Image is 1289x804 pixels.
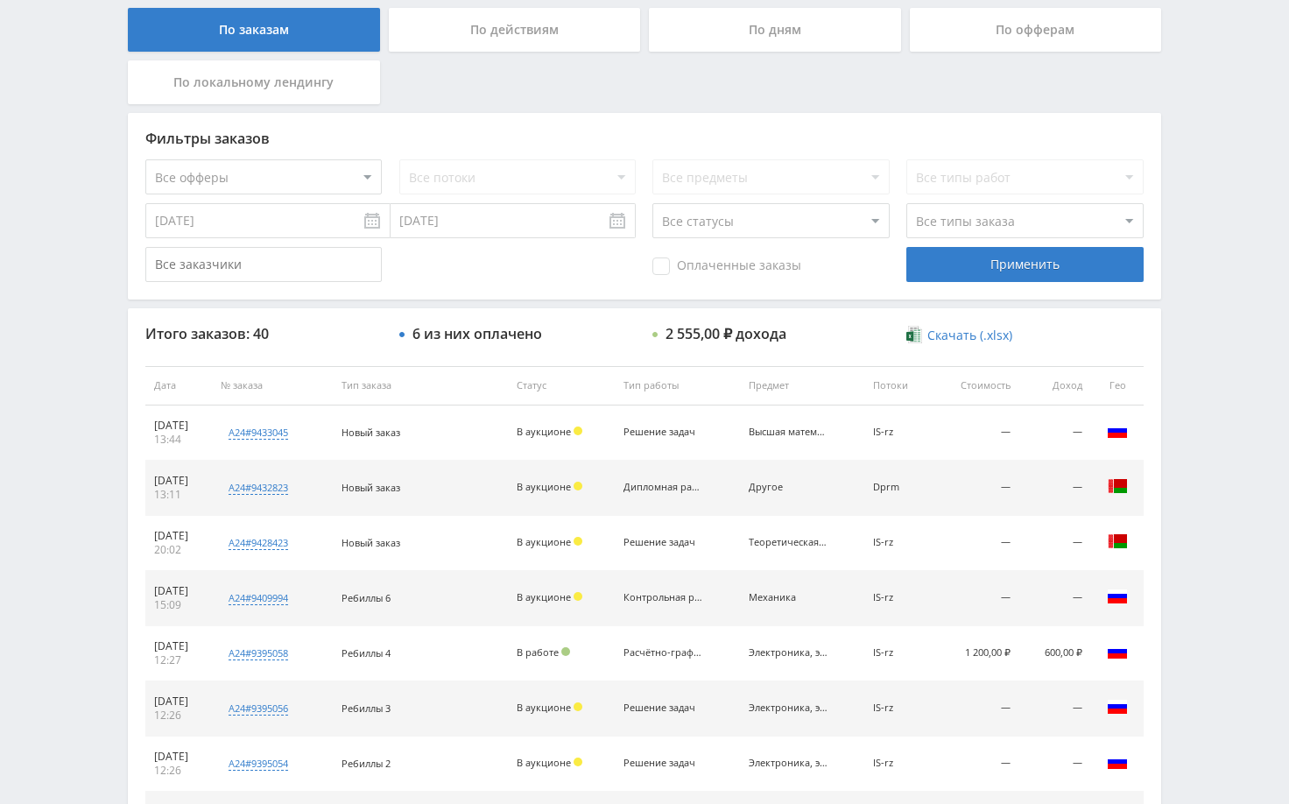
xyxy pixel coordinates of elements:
[906,247,1143,282] div: Применить
[154,543,203,557] div: 20:02
[623,702,702,714] div: Решение задач
[229,426,288,440] div: a24#9433045
[229,481,288,495] div: a24#9432823
[1107,751,1128,772] img: rus.png
[154,709,203,723] div: 12:26
[623,537,702,548] div: Решение задач
[864,366,933,406] th: Потоки
[873,482,924,493] div: Dprm
[574,427,582,435] span: Холд
[1019,626,1091,681] td: 600,00 ₽
[154,419,203,433] div: [DATE]
[749,758,828,769] div: Электроника, электротехника, радиотехника
[145,366,212,406] th: Дата
[933,461,1020,516] td: —
[574,758,582,766] span: Холд
[154,433,203,447] div: 13:44
[145,130,1144,146] div: Фильтры заказов
[933,737,1020,792] td: —
[574,537,582,546] span: Холд
[574,702,582,711] span: Холд
[342,702,391,715] span: Ребиллы 3
[623,758,702,769] div: Решение задач
[154,474,203,488] div: [DATE]
[749,537,828,548] div: Теоретическая механика
[1107,696,1128,717] img: rus.png
[623,592,702,603] div: Контрольная работа
[574,482,582,490] span: Холд
[615,366,739,406] th: Тип работы
[927,328,1012,342] span: Скачать (.xlsx)
[333,366,508,406] th: Тип заказа
[649,8,901,52] div: По дням
[749,482,828,493] div: Другое
[154,764,203,778] div: 12:26
[229,536,288,550] div: a24#9428423
[1019,366,1091,406] th: Доход
[517,535,571,548] span: В аукционе
[412,326,542,342] div: 6 из них оплачено
[652,257,801,275] span: Оплаченные заказы
[229,591,288,605] div: a24#9409994
[342,591,391,604] span: Ребиллы 6
[749,592,828,603] div: Механика
[749,427,828,438] div: Высшая математика
[229,646,288,660] div: a24#9395058
[873,647,924,659] div: IS-rz
[666,326,786,342] div: 2 555,00 ₽ дохода
[154,598,203,612] div: 15:09
[517,425,571,438] span: В аукционе
[517,645,559,659] span: В работе
[389,8,641,52] div: По действиям
[873,537,924,548] div: IS-rz
[154,653,203,667] div: 12:27
[145,247,382,282] input: Все заказчики
[906,327,1011,344] a: Скачать (.xlsx)
[1019,571,1091,626] td: —
[623,427,702,438] div: Решение задач
[1019,461,1091,516] td: —
[212,366,332,406] th: № заказа
[873,427,924,438] div: IS-rz
[154,584,203,598] div: [DATE]
[145,326,382,342] div: Итого заказов: 40
[229,757,288,771] div: a24#9395054
[574,592,582,601] span: Холд
[517,756,571,769] span: В аукционе
[342,536,400,549] span: Новый заказ
[873,758,924,769] div: IS-rz
[154,750,203,764] div: [DATE]
[1019,406,1091,461] td: —
[1107,531,1128,552] img: blr.png
[128,8,380,52] div: По заказам
[623,482,702,493] div: Дипломная работа
[154,695,203,709] div: [DATE]
[933,516,1020,571] td: —
[933,681,1020,737] td: —
[128,60,380,104] div: По локальному лендингу
[1107,476,1128,497] img: blr.png
[873,592,924,603] div: IS-rz
[1019,516,1091,571] td: —
[1107,420,1128,441] img: rus.png
[508,366,616,406] th: Статус
[873,702,924,714] div: IS-rz
[342,646,391,659] span: Ребиллы 4
[154,488,203,502] div: 13:11
[517,590,571,603] span: В аукционе
[342,757,391,770] span: Ребиллы 2
[933,366,1020,406] th: Стоимость
[1091,366,1144,406] th: Гео
[623,647,702,659] div: Расчётно-графическая работа (РГР)
[910,8,1162,52] div: По офферам
[561,647,570,656] span: Подтвержден
[749,702,828,714] div: Электроника, электротехника, радиотехника
[933,406,1020,461] td: —
[1107,641,1128,662] img: rus.png
[517,701,571,714] span: В аукционе
[740,366,864,406] th: Предмет
[749,647,828,659] div: Электроника, электротехника, радиотехника
[154,529,203,543] div: [DATE]
[933,571,1020,626] td: —
[933,626,1020,681] td: 1 200,00 ₽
